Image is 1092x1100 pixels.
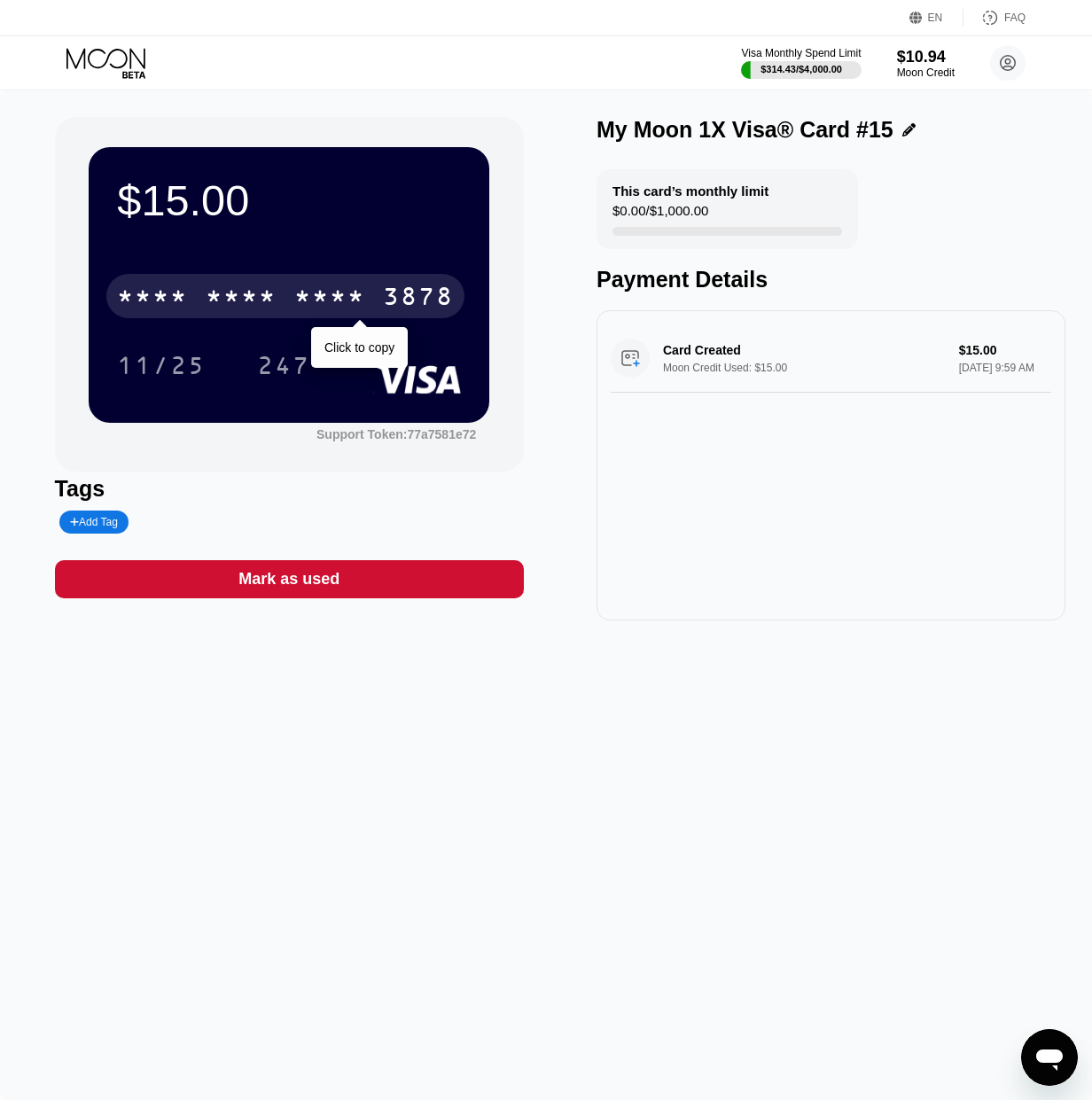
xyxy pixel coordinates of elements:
div: $10.94 [897,48,955,66]
div: EN [928,12,943,24]
div: This card’s monthly limit [612,183,768,199]
div: Mark as used [238,569,339,589]
div: FAQ [963,9,1026,27]
div: My Moon 1X Visa® Card #15 [597,117,893,143]
div: 11/25 [104,343,219,387]
div: $0.00 / $1,000.00 [612,203,708,227]
div: $10.94Moon Credit [897,48,955,79]
div: 11/25 [117,354,206,382]
div: 247 [244,343,324,387]
div: Support Token:77a7581e72 [316,427,476,441]
div: $314.43 / $4,000.00 [760,64,842,74]
div: EN [909,9,963,27]
div: Visa Monthly Spend Limit [741,47,861,59]
iframe: Button to launch messaging window [1021,1029,1078,1086]
div: 3878 [383,285,454,313]
div: Click to copy [324,340,394,355]
div: Add Tag [70,516,118,528]
div: Add Tag [59,511,129,534]
div: $15.00 [117,176,461,225]
div: Mark as used [55,560,524,598]
div: Support Token: 77a7581e72 [316,427,476,441]
div: Visa Monthly Spend Limit$314.43/$4,000.00 [741,47,861,79]
div: Moon Credit [897,66,955,79]
div: 247 [257,354,310,382]
div: FAQ [1004,12,1026,24]
div: Payment Details [597,267,1065,293]
div: Tags [55,476,524,502]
